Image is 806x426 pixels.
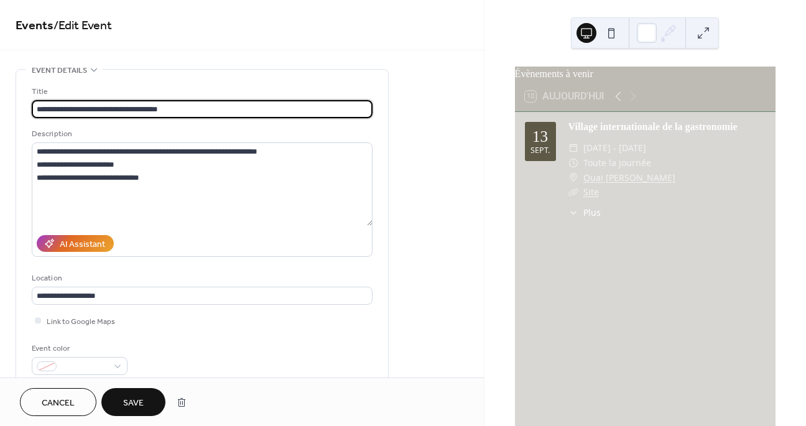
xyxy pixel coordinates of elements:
[32,64,87,77] span: Event details
[37,235,114,252] button: AI Assistant
[568,155,578,170] div: ​
[32,272,370,285] div: Location
[583,170,675,185] a: Quai [PERSON_NAME]
[16,14,53,38] a: Events
[568,141,578,155] div: ​
[530,147,550,155] div: sept.
[32,85,370,98] div: Title
[32,127,370,141] div: Description
[42,397,75,410] span: Cancel
[47,315,115,328] span: Link to Google Maps
[60,238,105,251] div: AI Assistant
[123,397,144,410] span: Save
[583,206,601,219] span: Plus
[32,342,125,355] div: Event color
[20,388,96,416] button: Cancel
[583,141,646,155] span: [DATE] - [DATE]
[583,186,599,198] a: Site
[568,206,601,219] button: ​Plus
[568,170,578,185] div: ​
[568,121,738,132] a: Village internationale de la gastronomie
[101,388,165,416] button: Save
[515,67,776,81] div: Évènements à venir
[583,155,651,170] span: Toute la journée
[568,185,578,200] div: ​
[568,206,578,219] div: ​
[53,14,112,38] span: / Edit Event
[532,129,548,144] div: 13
